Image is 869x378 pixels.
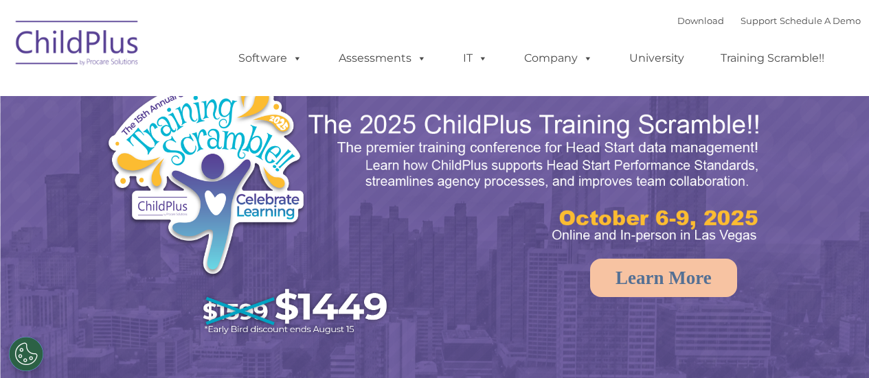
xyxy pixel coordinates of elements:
[677,15,724,26] a: Download
[325,45,440,72] a: Assessments
[9,11,146,80] img: ChildPlus by Procare Solutions
[510,45,607,72] a: Company
[741,15,777,26] a: Support
[9,337,43,371] button: Cookies Settings
[677,15,861,26] font: |
[616,45,698,72] a: University
[707,45,838,72] a: Training Scramble!!
[225,45,316,72] a: Software
[449,45,501,72] a: IT
[780,15,861,26] a: Schedule A Demo
[590,259,737,297] a: Learn More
